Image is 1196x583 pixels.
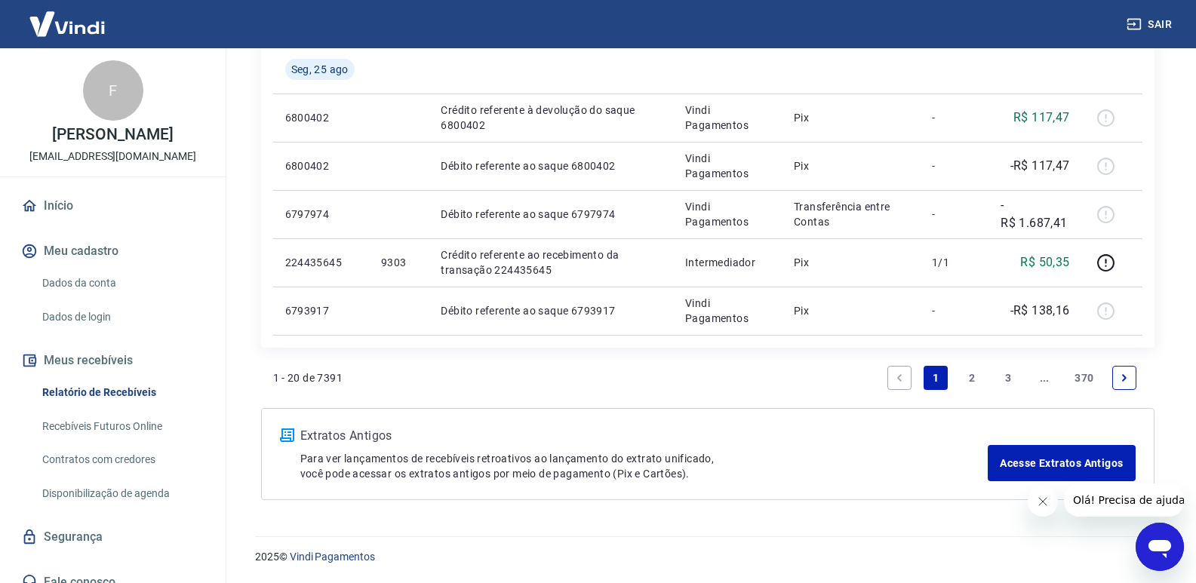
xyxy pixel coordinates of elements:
[794,303,908,318] p: Pix
[290,551,375,563] a: Vindi Pagamentos
[9,11,127,23] span: Olá! Precisa de ajuda?
[685,199,770,229] p: Vindi Pagamentos
[441,158,661,173] p: Débito referente ao saque 6800402
[794,255,908,270] p: Pix
[36,302,208,333] a: Dados de login
[960,366,984,390] a: Page 2
[285,207,357,222] p: 6797974
[685,151,770,181] p: Vindi Pagamentos
[285,303,357,318] p: 6793917
[285,158,357,173] p: 6800402
[255,549,1160,565] p: 2025 ©
[36,268,208,299] a: Dados da conta
[18,520,208,554] a: Segurança
[441,303,661,318] p: Débito referente ao saque 6793917
[932,303,976,318] p: -
[932,110,976,125] p: -
[52,127,173,143] p: [PERSON_NAME]
[794,158,908,173] p: Pix
[300,451,988,481] p: Para ver lançamentos de recebíveis retroativos ao lançamento do extrato unificado, você pode aces...
[29,149,196,164] p: [EMAIL_ADDRESS][DOMAIN_NAME]
[932,207,976,222] p: -
[1010,157,1070,175] p: -R$ 117,47
[1064,483,1184,517] iframe: Mensagem da empresa
[18,344,208,377] button: Meus recebíveis
[280,428,294,442] img: ícone
[1112,366,1136,390] a: Next page
[36,444,208,475] a: Contratos com credores
[18,235,208,268] button: Meu cadastro
[1020,253,1069,272] p: R$ 50,35
[685,296,770,326] p: Vindi Pagamentos
[291,62,349,77] span: Seg, 25 ago
[1013,109,1070,127] p: R$ 117,47
[36,411,208,442] a: Recebíveis Futuros Online
[18,1,116,47] img: Vindi
[1032,366,1056,390] a: Jump forward
[300,427,988,445] p: Extratos Antigos
[996,366,1020,390] a: Page 3
[83,60,143,121] div: F
[441,207,661,222] p: Débito referente ao saque 6797974
[932,255,976,270] p: 1/1
[887,366,912,390] a: Previous page
[441,247,661,278] p: Crédito referente ao recebimento da transação 224435645
[1136,523,1184,571] iframe: Botão para abrir a janela de mensagens
[1124,11,1178,38] button: Sair
[36,377,208,408] a: Relatório de Recebíveis
[924,366,948,390] a: Page 1 is your current page
[988,445,1135,481] a: Acesse Extratos Antigos
[685,255,770,270] p: Intermediador
[381,255,417,270] p: 9303
[1001,196,1069,232] p: -R$ 1.687,41
[18,189,208,222] a: Início
[441,103,661,133] p: Crédito referente à devolução do saque 6800402
[794,110,908,125] p: Pix
[1068,366,1099,390] a: Page 370
[285,110,357,125] p: 6800402
[685,103,770,133] p: Vindi Pagamentos
[285,255,357,270] p: 224435645
[36,478,208,509] a: Disponibilização de agenda
[881,360,1142,396] ul: Pagination
[1010,302,1070,320] p: -R$ 138,16
[273,370,343,385] p: 1 - 20 de 7391
[794,199,908,229] p: Transferência entre Contas
[932,158,976,173] p: -
[1028,486,1058,517] iframe: Fechar mensagem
